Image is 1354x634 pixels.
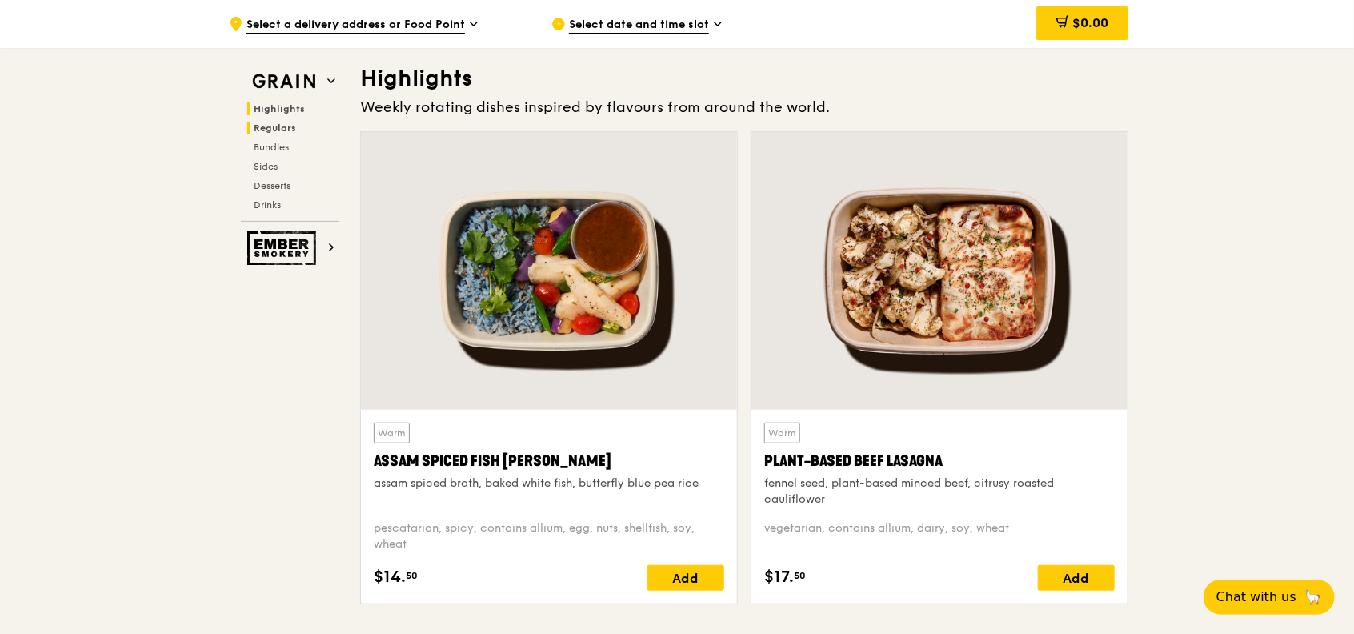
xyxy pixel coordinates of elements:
div: Add [1038,565,1115,591]
span: Drinks [254,199,281,211]
button: Chat with us🦙 [1204,580,1335,615]
span: Chat with us [1216,588,1296,607]
img: Grain web logo [247,67,321,96]
div: pescatarian, spicy, contains allium, egg, nuts, shellfish, soy, wheat [374,520,724,552]
span: Regulars [254,122,296,134]
div: assam spiced broth, baked white fish, butterfly blue pea rice [374,475,724,492]
div: fennel seed, plant-based minced beef, citrusy roasted cauliflower [764,475,1115,508]
div: vegetarian, contains allium, dairy, soy, wheat [764,520,1115,552]
span: Select a delivery address or Food Point [246,17,465,34]
h3: Highlights [360,64,1128,93]
span: $14. [374,565,406,589]
span: $17. [764,565,794,589]
img: Ember Smokery web logo [247,231,321,265]
span: Select date and time slot [569,17,709,34]
div: Warm [374,423,410,443]
span: 🦙 [1303,588,1322,607]
span: 50 [406,569,418,582]
span: Desserts [254,180,290,191]
span: Bundles [254,142,289,153]
span: $0.00 [1072,15,1108,30]
div: Add [647,565,724,591]
div: Plant-Based Beef Lasagna [764,450,1115,472]
span: Highlights [254,103,305,114]
span: Sides [254,161,278,172]
div: Weekly rotating dishes inspired by flavours from around the world. [360,96,1128,118]
span: 50 [794,569,806,582]
div: Warm [764,423,800,443]
div: Assam Spiced Fish [PERSON_NAME] [374,450,724,472]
